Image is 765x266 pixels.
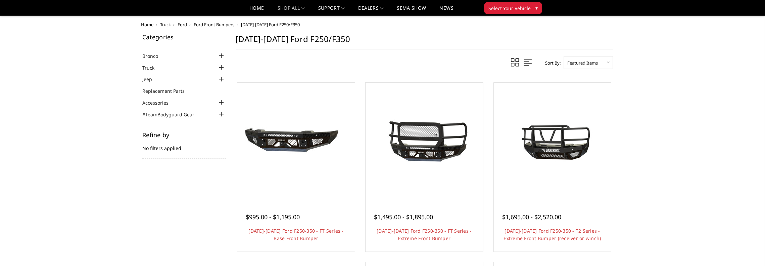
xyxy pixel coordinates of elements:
h5: Refine by [142,132,226,138]
a: Accessories [142,99,177,106]
a: [DATE]-[DATE] Ford F250-350 - T2 Series - Extreme Front Bumper (receiver or winch) [504,228,601,241]
h1: [DATE]-[DATE] Ford F250/F350 [236,34,613,49]
span: $1,695.00 - $2,520.00 [502,213,561,221]
a: shop all [278,6,305,15]
a: 2023-2026 Ford F250-350 - T2 Series - Extreme Front Bumper (receiver or winch) 2023-2026 Ford F25... [495,84,610,199]
h5: Categories [142,34,226,40]
button: Select Your Vehicle [484,2,542,14]
a: Replacement Parts [142,87,193,94]
a: Dealers [358,6,384,15]
a: Support [318,6,345,15]
span: Select Your Vehicle [488,5,531,12]
a: Truck [160,22,171,28]
a: Home [249,6,264,15]
a: News [439,6,453,15]
a: Truck [142,64,163,71]
a: 2023-2025 Ford F250-350 - FT Series - Base Front Bumper [239,84,353,199]
a: Ford Front Bumpers [194,22,234,28]
a: Ford [178,22,187,28]
a: #TeamBodyguard Gear [142,111,203,118]
a: Bronco [142,52,166,60]
div: No filters applied [142,132,226,159]
a: 2023-2026 Ford F250-350 - FT Series - Extreme Front Bumper 2023-2026 Ford F250-350 - FT Series - ... [367,84,481,199]
a: Jeep [142,76,160,83]
img: 2023-2025 Ford F250-350 - FT Series - Base Front Bumper [242,116,350,167]
label: Sort By: [541,58,561,68]
a: Home [141,22,153,28]
span: ▾ [535,4,538,11]
span: $1,495.00 - $1,895.00 [374,213,433,221]
span: [DATE]-[DATE] Ford F250/F350 [241,22,300,28]
img: 2023-2026 Ford F250-350 - T2 Series - Extreme Front Bumper (receiver or winch) [498,111,606,172]
a: [DATE]-[DATE] Ford F250-350 - FT Series - Extreme Front Bumper [377,228,472,241]
span: $995.00 - $1,195.00 [246,213,300,221]
a: SEMA Show [397,6,426,15]
a: [DATE]-[DATE] Ford F250-350 - FT Series - Base Front Bumper [248,228,343,241]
